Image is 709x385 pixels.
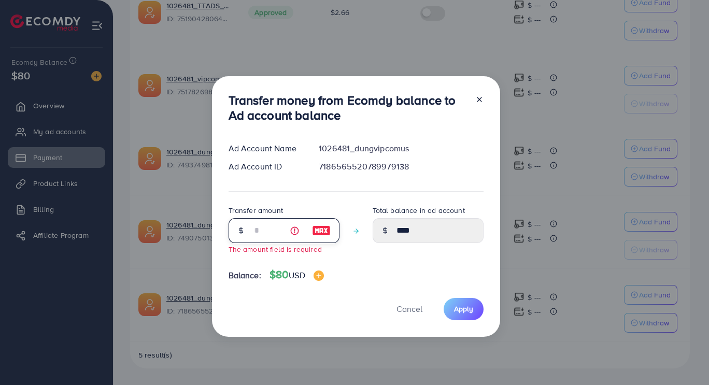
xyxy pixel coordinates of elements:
img: image [312,224,331,237]
span: USD [289,269,305,281]
img: image [314,270,324,281]
h3: Transfer money from Ecomdy balance to Ad account balance [229,93,467,123]
span: Balance: [229,269,261,281]
label: Transfer amount [229,205,283,216]
label: Total balance in ad account [373,205,465,216]
span: Apply [454,304,473,314]
iframe: Chat [665,338,701,377]
small: The amount field is required [229,244,322,254]
h4: $80 [270,268,324,281]
div: 7186565520789979138 [310,161,491,173]
div: 1026481_dungvipcomus [310,142,491,154]
div: Ad Account Name [220,142,311,154]
button: Apply [444,298,484,320]
span: Cancel [396,303,422,315]
div: Ad Account ID [220,161,311,173]
button: Cancel [384,298,435,320]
